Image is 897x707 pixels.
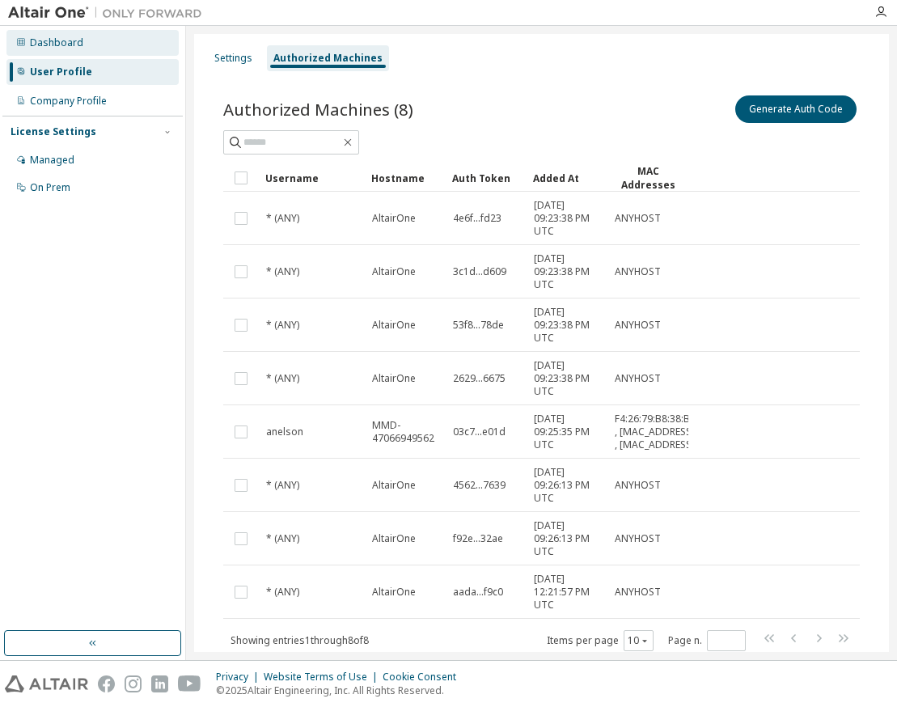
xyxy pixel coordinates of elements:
[453,532,503,545] span: f92e...32ae
[615,532,661,545] span: ANYHOST
[216,684,466,697] p: © 2025 Altair Engineering, Inc. All Rights Reserved.
[372,372,416,385] span: AltairOne
[372,419,438,445] span: MMD-47066949562
[151,675,168,692] img: linkedin.svg
[453,586,503,599] span: aada...f9c0
[266,319,299,332] span: * (ANY)
[547,630,654,651] span: Items per page
[534,306,600,345] span: [DATE] 09:23:38 PM UTC
[98,675,115,692] img: facebook.svg
[615,265,661,278] span: ANYHOST
[615,413,697,451] span: F4:26:79:B8:38:BD , [MAC_ADDRESS] , [MAC_ADDRESS]
[266,532,299,545] span: * (ANY)
[383,671,466,684] div: Cookie Consent
[615,212,661,225] span: ANYHOST
[668,630,746,651] span: Page n.
[534,413,600,451] span: [DATE] 09:25:35 PM UTC
[30,181,70,194] div: On Prem
[534,573,600,612] span: [DATE] 12:21:57 PM UTC
[265,165,358,191] div: Username
[615,586,661,599] span: ANYHOST
[372,265,416,278] span: AltairOne
[533,165,601,191] div: Added At
[178,675,201,692] img: youtube.svg
[266,265,299,278] span: * (ANY)
[615,372,661,385] span: ANYHOST
[534,359,600,398] span: [DATE] 09:23:38 PM UTC
[453,372,506,385] span: 2629...6675
[615,319,661,332] span: ANYHOST
[264,671,383,684] div: Website Terms of Use
[534,199,600,238] span: [DATE] 09:23:38 PM UTC
[266,586,299,599] span: * (ANY)
[273,52,383,65] div: Authorized Machines
[214,52,252,65] div: Settings
[615,479,661,492] span: ANYHOST
[11,125,96,138] div: License Settings
[372,532,416,545] span: AltairOne
[231,633,369,647] span: Showing entries 1 through 8 of 8
[372,479,416,492] span: AltairOne
[125,675,142,692] img: instagram.svg
[30,154,74,167] div: Managed
[534,252,600,291] span: [DATE] 09:23:38 PM UTC
[30,36,83,49] div: Dashboard
[614,164,682,192] div: MAC Addresses
[266,212,299,225] span: * (ANY)
[30,66,92,78] div: User Profile
[5,675,88,692] img: altair_logo.svg
[8,5,210,21] img: Altair One
[452,165,520,191] div: Auth Token
[223,98,413,121] span: Authorized Machines (8)
[216,671,264,684] div: Privacy
[453,425,506,438] span: 03c7...e01d
[266,479,299,492] span: * (ANY)
[266,425,303,438] span: anelson
[372,212,416,225] span: AltairOne
[453,479,506,492] span: 4562...7639
[453,212,501,225] span: 4e6f...fd23
[453,265,506,278] span: 3c1d...d609
[371,165,439,191] div: Hostname
[372,586,416,599] span: AltairOne
[372,319,416,332] span: AltairOne
[453,319,504,332] span: 53f8...78de
[628,634,649,647] button: 10
[735,95,857,123] button: Generate Auth Code
[534,466,600,505] span: [DATE] 09:26:13 PM UTC
[534,519,600,558] span: [DATE] 09:26:13 PM UTC
[30,95,107,108] div: Company Profile
[266,372,299,385] span: * (ANY)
